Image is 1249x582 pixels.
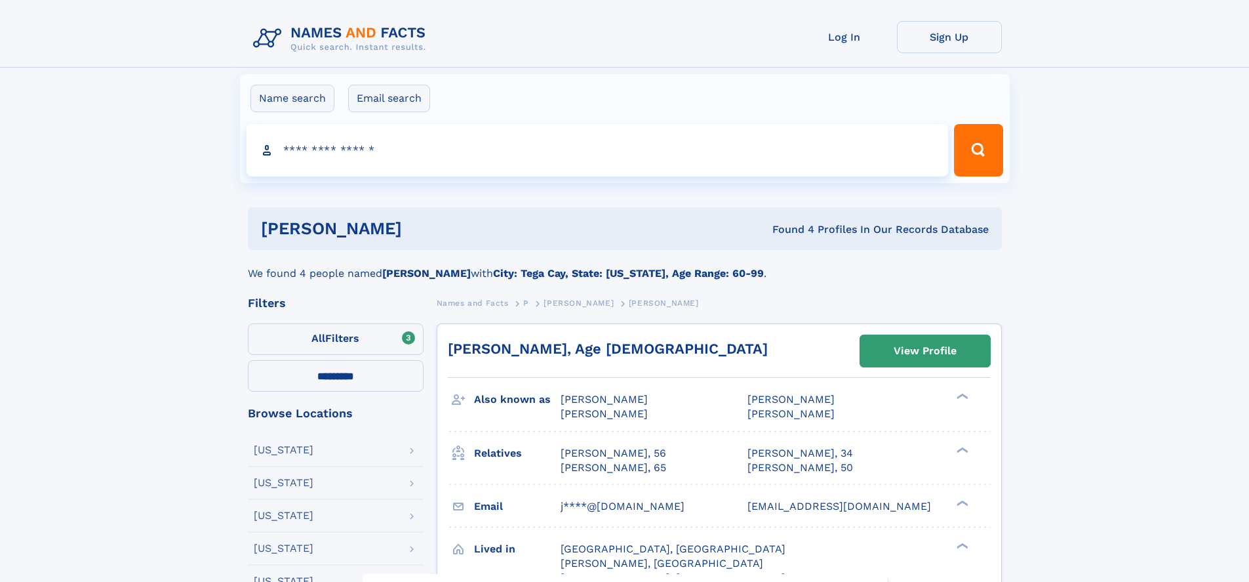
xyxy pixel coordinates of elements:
[474,442,561,465] h3: Relatives
[747,393,835,405] span: [PERSON_NAME]
[493,267,764,280] b: City: Tega Cay, State: [US_STATE], Age Range: 60-99
[953,499,969,507] div: ❯
[953,392,969,401] div: ❯
[561,407,648,420] span: [PERSON_NAME]
[561,557,763,570] span: [PERSON_NAME], [GEOGRAPHIC_DATA]
[247,124,949,177] input: search input
[747,407,835,420] span: [PERSON_NAME]
[561,446,666,461] a: [PERSON_NAME], 56
[544,299,614,308] span: [PERSON_NAME]
[544,295,614,311] a: [PERSON_NAME]
[953,446,969,454] div: ❯
[561,393,648,405] span: [PERSON_NAME]
[561,543,785,555] span: [GEOGRAPHIC_DATA], [GEOGRAPHIC_DATA]
[953,541,969,550] div: ❯
[587,222,989,237] div: Found 4 Profiles In Our Records Database
[254,543,313,554] div: [US_STATE]
[254,510,313,521] div: [US_STATE]
[261,220,587,237] h1: [PERSON_NAME]
[437,295,509,311] a: Names and Facts
[561,461,666,475] a: [PERSON_NAME], 65
[747,500,931,512] span: [EMAIL_ADDRESS][DOMAIN_NAME]
[254,445,313,455] div: [US_STATE]
[250,85,334,112] label: Name search
[792,21,897,53] a: Log In
[629,299,699,308] span: [PERSON_NAME]
[448,341,768,357] a: [PERSON_NAME], Age [DEMOGRAPHIC_DATA]
[248,21,437,56] img: Logo Names and Facts
[747,461,853,475] a: [PERSON_NAME], 50
[747,446,853,461] a: [PERSON_NAME], 34
[897,21,1002,53] a: Sign Up
[894,336,957,366] div: View Profile
[474,388,561,411] h3: Also known as
[248,407,424,419] div: Browse Locations
[248,297,424,309] div: Filters
[860,335,990,367] a: View Profile
[474,538,561,560] h3: Lived in
[248,323,424,355] label: Filters
[474,495,561,518] h3: Email
[311,332,325,344] span: All
[248,250,1002,281] div: We found 4 people named with .
[954,124,1002,177] button: Search Button
[382,267,471,280] b: [PERSON_NAME]
[523,299,529,308] span: P
[348,85,430,112] label: Email search
[254,478,313,488] div: [US_STATE]
[523,295,529,311] a: P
